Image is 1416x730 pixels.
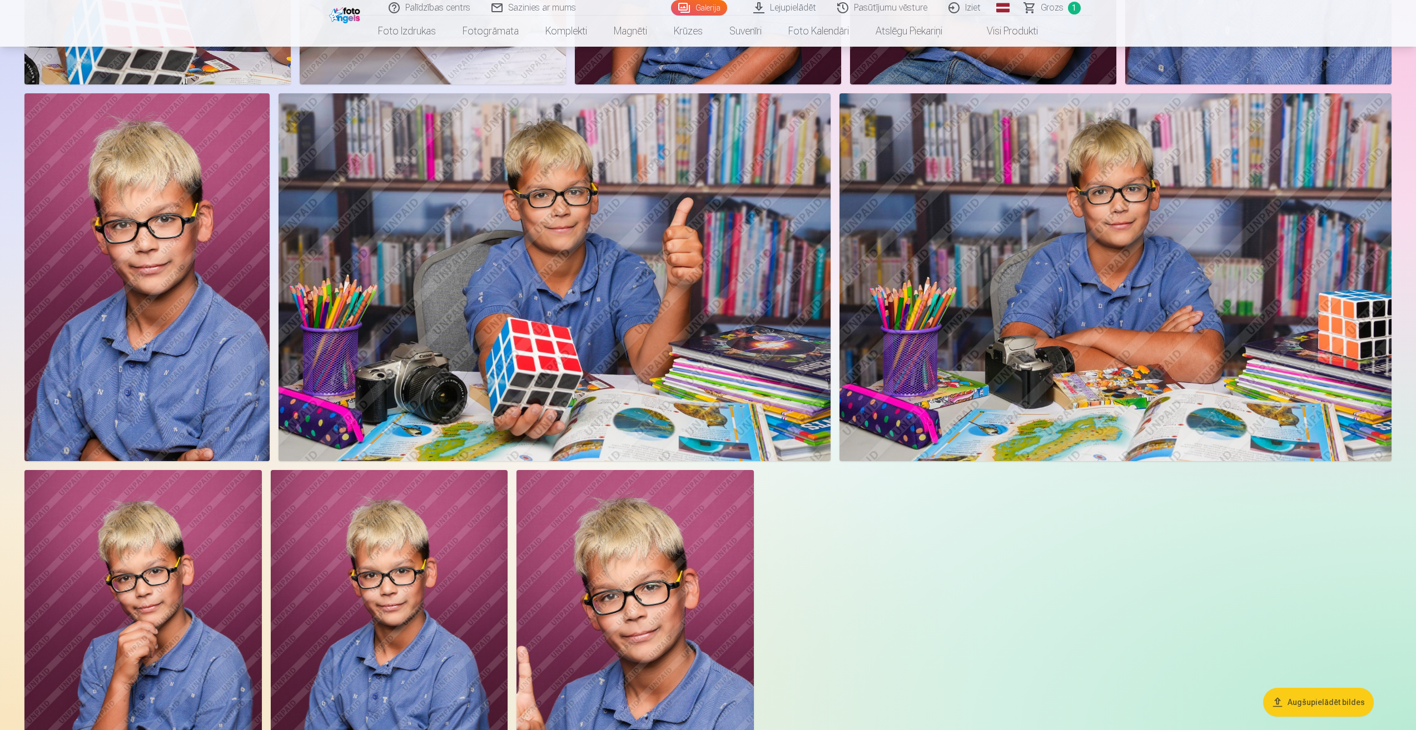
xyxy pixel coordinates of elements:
[956,16,1051,47] a: Visi produkti
[449,16,532,47] a: Fotogrāmata
[329,4,363,23] img: /fa1
[600,16,660,47] a: Magnēti
[716,16,775,47] a: Suvenīri
[660,16,716,47] a: Krūzes
[365,16,449,47] a: Foto izdrukas
[775,16,862,47] a: Foto kalendāri
[1041,1,1064,14] span: Grozs
[862,16,956,47] a: Atslēgu piekariņi
[1068,2,1081,14] span: 1
[1263,688,1374,717] button: Augšupielādēt bildes
[532,16,600,47] a: Komplekti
